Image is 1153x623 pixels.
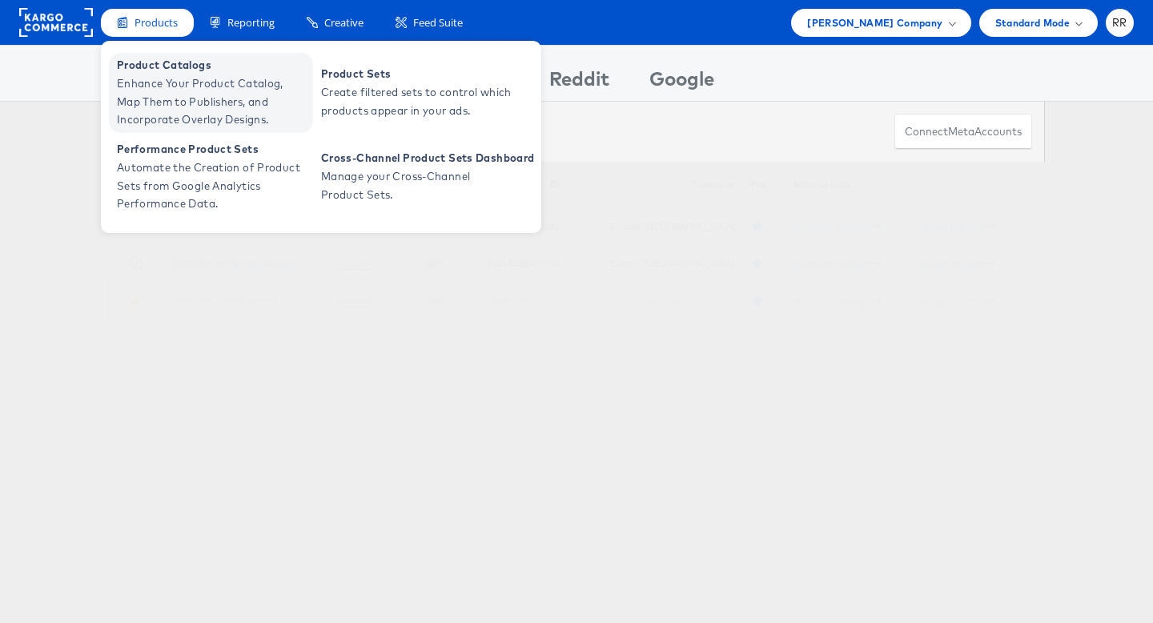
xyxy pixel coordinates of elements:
[549,65,609,101] div: Reddit
[793,295,881,307] a: Business Manager
[109,137,313,217] a: Performance Product Sets Automate the Creation of Product Sets from Google Analytics Performance ...
[313,137,538,217] a: Cross-Channel Product Sets Dashboard Manage your Cross-Channel Product Sets.
[321,65,513,83] span: Product Sets
[568,207,742,245] td: Europe/[GEOGRAPHIC_DATA]
[174,257,295,269] a: [PERSON_NAME] App Installs
[337,257,375,271] a: (rename)
[321,83,513,120] span: Create filtered sets to control which products appear in your ads.
[452,245,568,283] td: 513140363418939
[383,245,452,283] td: GBP
[922,295,995,307] a: Graph Explorer
[793,220,881,232] a: Business Manager
[922,220,995,232] a: Graph Explorer
[894,114,1032,150] button: ConnectmetaAccounts
[568,245,742,283] td: Europe/[GEOGRAPHIC_DATA]
[227,15,275,30] span: Reporting
[1112,18,1127,28] span: RR
[109,53,313,133] a: Product Catalogs Enhance Your Product Catalog, Map Them to Publishers, and Incorporate Overlay De...
[174,294,277,306] a: [PERSON_NAME] Owned
[649,65,714,101] div: Google
[117,74,309,129] span: Enhance Your Product Catalog, Map Them to Publishers, and Incorporate Overlay Designs.
[948,124,974,139] span: meta
[568,162,742,207] th: Timezone
[337,294,375,307] a: (rename)
[383,282,452,320] td: GBP
[117,140,309,159] span: Performance Product Sets
[313,53,517,133] a: Product Sets Create filtered sets to control which products appear in your ads.
[135,15,178,30] span: Products
[321,149,534,167] span: Cross-Channel Product Sets Dashboard
[922,257,995,269] a: Graph Explorer
[321,167,513,204] span: Manage your Cross-Channel Product Sets.
[807,14,942,31] span: [PERSON_NAME] Company
[568,282,742,320] td: Europe/[GEOGRAPHIC_DATA]
[413,15,463,30] span: Feed Suite
[995,14,1070,31] span: Standard Mode
[117,56,309,74] span: Product Catalogs
[452,282,568,320] td: 1103220759700781
[117,159,309,213] span: Automate the Creation of Product Sets from Google Analytics Performance Data.
[793,257,881,269] a: Business Manager
[324,15,364,30] span: Creative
